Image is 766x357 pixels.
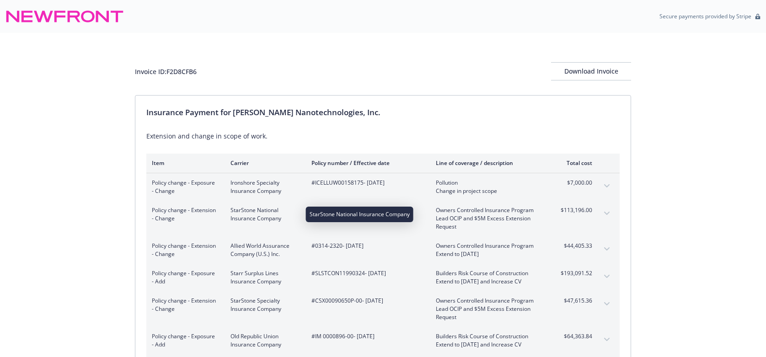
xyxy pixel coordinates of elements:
div: Policy change - Exposure - AddStarr Surplus Lines Insurance Company#SLSTCON11990324- [DATE]Builde... [146,264,620,291]
div: Policy change - Extension - ChangeStarStone Specialty Insurance Company#CSX00090650P-00- [DATE]Ow... [146,291,620,327]
span: Builders Risk Course of Construction [436,269,543,277]
div: Policy change - Exposure - AddOld Republic Union Insurance Company#IM 0000896-00- [DATE]Builders ... [146,327,620,354]
span: Owners Controlled Insurance Program [436,297,543,305]
span: Lead OCIP and $5M Excess Extension Request [436,305,543,321]
span: Owners Controlled Insurance Program [436,242,543,250]
span: $44,405.33 [558,242,592,250]
span: #ICELLUW00158175 - [DATE] [311,179,421,187]
span: Policy change - Extension - Change [152,242,216,258]
div: Policy number / Effective date [311,159,421,167]
span: #CSX00090650P-00 - [DATE] [311,297,421,305]
span: Lead OCIP and $5M Excess Extension Request [436,214,543,231]
span: StarStone Specialty Insurance Company [230,297,297,313]
span: $47,615.36 [558,297,592,305]
span: Extend to [DATE] [436,250,543,258]
span: Owners Controlled Insurance Program [436,206,543,214]
span: Policy change - Extension - Change [152,297,216,313]
span: Old Republic Union Insurance Company [230,332,297,349]
span: Builders Risk Course of Construction [436,332,543,341]
span: $7,000.00 [558,179,592,187]
button: expand content [600,206,614,221]
button: expand content [600,269,614,284]
button: expand content [600,179,614,193]
span: Builders Risk Course of ConstructionExtend to [DATE] and Increase CV [436,332,543,349]
span: Policy change - Exposure - Add [152,269,216,286]
span: PollutionChange in project scope [436,179,543,195]
span: Starr Surplus Lines Insurance Company [230,269,297,286]
span: Allied World Assurance Company (U.S.) Inc. [230,242,297,258]
span: $193,091.52 [558,269,592,277]
div: Carrier [230,159,297,167]
div: Item [152,159,216,167]
div: Invoice ID: F2D8CFB6 [135,67,197,76]
span: Extend to [DATE] and Increase CV [436,341,543,349]
span: Policy change - Exposure - Add [152,332,216,349]
span: StarStone National Insurance Company [230,206,297,223]
button: expand content [600,242,614,256]
button: expand content [600,297,614,311]
span: Pollution [436,179,543,187]
div: Line of coverage / description [436,159,543,167]
span: Policy change - Exposure - Change [152,179,216,195]
span: Ironshore Specialty Insurance Company [230,179,297,195]
p: Secure payments provided by Stripe [659,12,751,20]
button: expand content [600,332,614,347]
span: #SLSTCON11990324 - [DATE] [311,269,421,277]
span: Owners Controlled Insurance ProgramExtend to [DATE] [436,242,543,258]
div: Insurance Payment for [PERSON_NAME] Nanotechnologies, Inc. [146,107,620,118]
span: Change in project scope [436,187,543,195]
div: Download Invoice [551,63,631,80]
span: Owners Controlled Insurance ProgramLead OCIP and $5M Excess Extension Request [436,206,543,231]
span: Builders Risk Course of ConstructionExtend to [DATE] and Increase CV [436,269,543,286]
span: $64,363.84 [558,332,592,341]
span: #IM 0000896-00 - [DATE] [311,332,421,341]
div: Total cost [558,159,592,167]
span: Extend to [DATE] and Increase CV [436,277,543,286]
div: Policy change - Extension - ChangeAllied World Assurance Company (U.S.) Inc.#0314-2320- [DATE]Own... [146,236,620,264]
span: #0314-2320 - [DATE] [311,242,421,250]
div: Policy change - Exposure - ChangeIronshore Specialty Insurance Company#ICELLUW00158175- [DATE]Pol... [146,173,620,201]
div: Policy change - Extension - ChangeStarStone National Insurance Company#SGL90000080P-00- [DATE]Own... [146,201,620,236]
span: Owners Controlled Insurance ProgramLead OCIP and $5M Excess Extension Request [436,297,543,321]
span: $113,196.00 [558,206,592,214]
div: Extension and change in scope of work. [146,131,620,141]
span: Policy change - Extension - Change [152,206,216,223]
button: Download Invoice [551,62,631,80]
